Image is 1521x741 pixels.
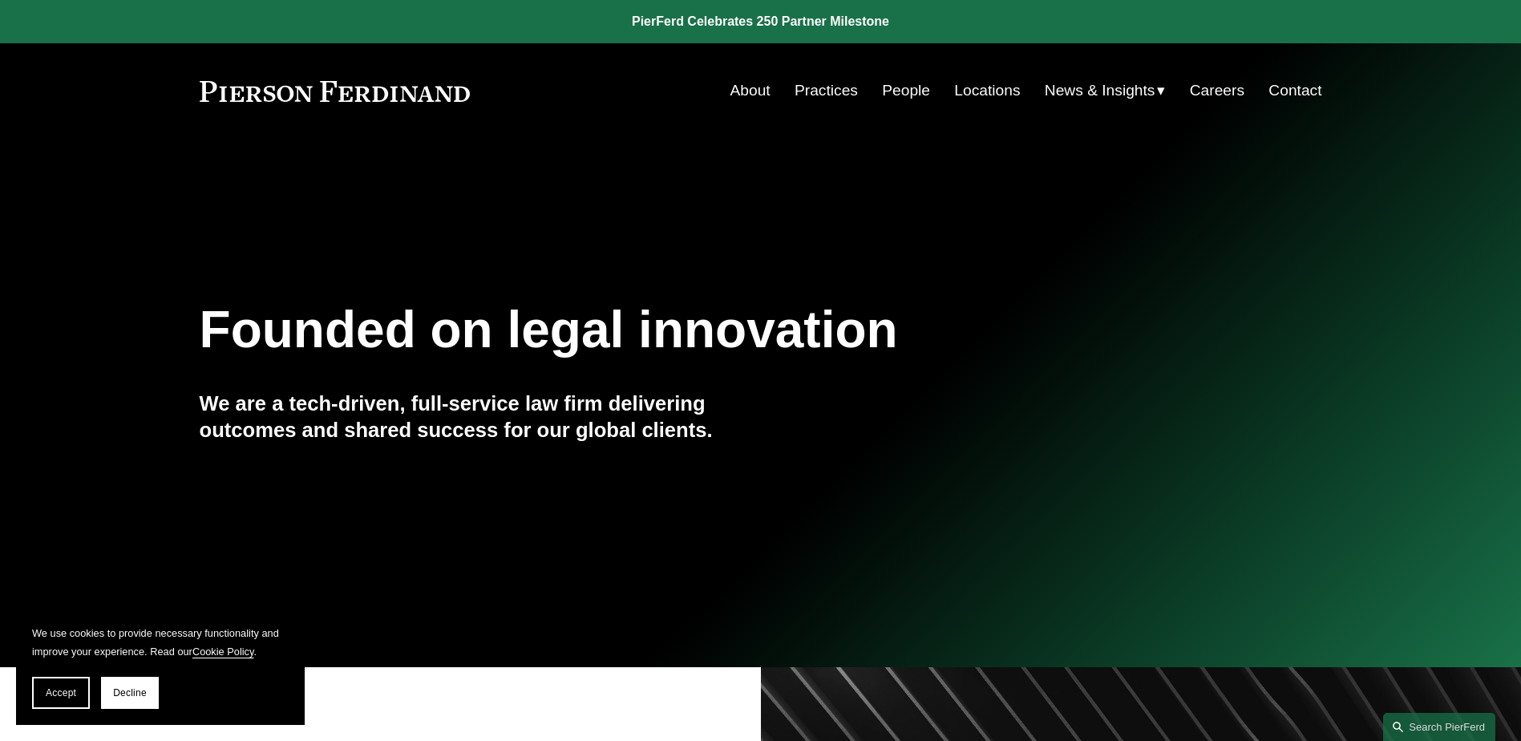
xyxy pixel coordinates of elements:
[882,75,930,106] a: People
[113,687,147,698] span: Decline
[101,677,159,709] button: Decline
[1045,77,1155,105] span: News & Insights
[954,75,1020,106] a: Locations
[795,75,858,106] a: Practices
[16,608,305,725] section: Cookie banner
[32,624,289,661] p: We use cookies to provide necessary functionality and improve your experience. Read our .
[730,75,771,106] a: About
[200,391,761,443] h4: We are a tech-driven, full-service law firm delivering outcomes and shared success for our global...
[1045,75,1166,106] a: folder dropdown
[1383,713,1495,741] a: Search this site
[200,301,1135,359] h1: Founded on legal innovation
[192,646,254,658] a: Cookie Policy
[1190,75,1244,106] a: Careers
[46,687,76,698] span: Accept
[1268,75,1321,106] a: Contact
[32,677,90,709] button: Accept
